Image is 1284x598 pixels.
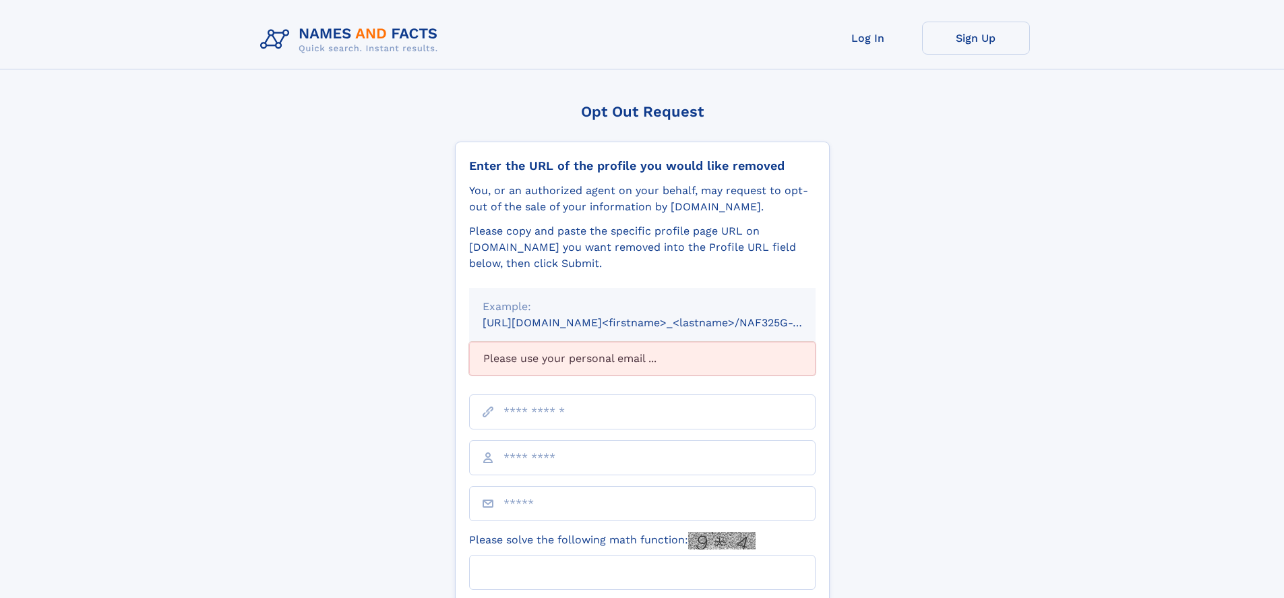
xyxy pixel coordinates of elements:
div: Opt Out Request [455,103,830,120]
a: Log In [814,22,922,55]
div: You, or an authorized agent on your behalf, may request to opt-out of the sale of your informatio... [469,183,816,215]
img: Logo Names and Facts [255,22,449,58]
label: Please solve the following math function: [469,532,756,549]
div: Enter the URL of the profile you would like removed [469,158,816,173]
div: Please use your personal email ... [469,342,816,376]
div: Please copy and paste the specific profile page URL on [DOMAIN_NAME] you want removed into the Pr... [469,223,816,272]
a: Sign Up [922,22,1030,55]
div: Example: [483,299,802,315]
small: [URL][DOMAIN_NAME]<firstname>_<lastname>/NAF325G-xxxxxxxx [483,316,841,329]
